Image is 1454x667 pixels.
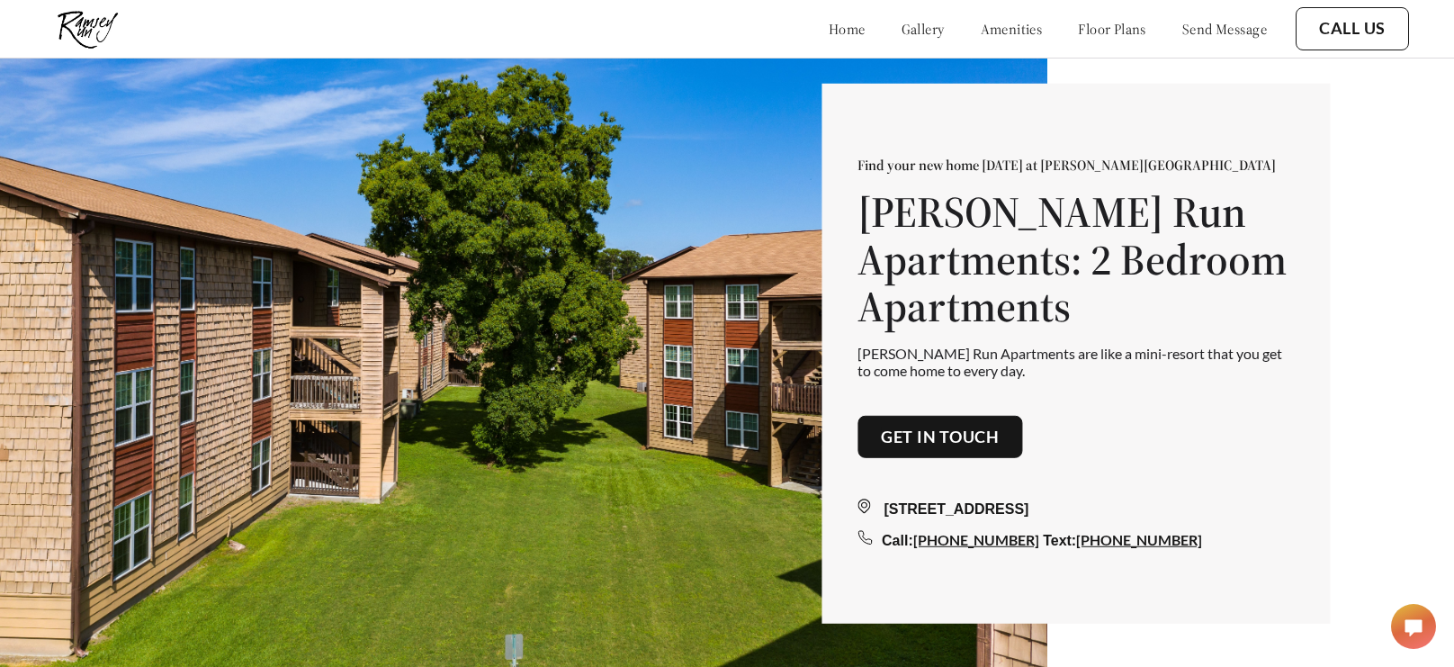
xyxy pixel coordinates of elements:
[857,499,1295,520] div: [STREET_ADDRESS]
[902,20,945,38] a: gallery
[857,156,1295,174] p: Find your new home [DATE] at [PERSON_NAME][GEOGRAPHIC_DATA]
[857,188,1295,330] h1: [PERSON_NAME] Run Apartments: 2 Bedroom Apartments
[829,20,866,38] a: home
[45,5,130,53] img: ramsey_run_logo.jpg
[913,531,1039,548] a: [PHONE_NUMBER]
[1319,19,1386,39] a: Call Us
[981,20,1043,38] a: amenities
[882,533,913,548] span: Call:
[857,345,1295,379] p: [PERSON_NAME] Run Apartments are like a mini-resort that you get to come home to every day.
[857,415,1023,458] button: Get in touch
[1296,7,1409,50] button: Call Us
[1076,531,1202,548] a: [PHONE_NUMBER]
[1182,20,1267,38] a: send message
[1078,20,1146,38] a: floor plans
[881,427,1000,446] a: Get in touch
[1043,533,1076,548] span: Text:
